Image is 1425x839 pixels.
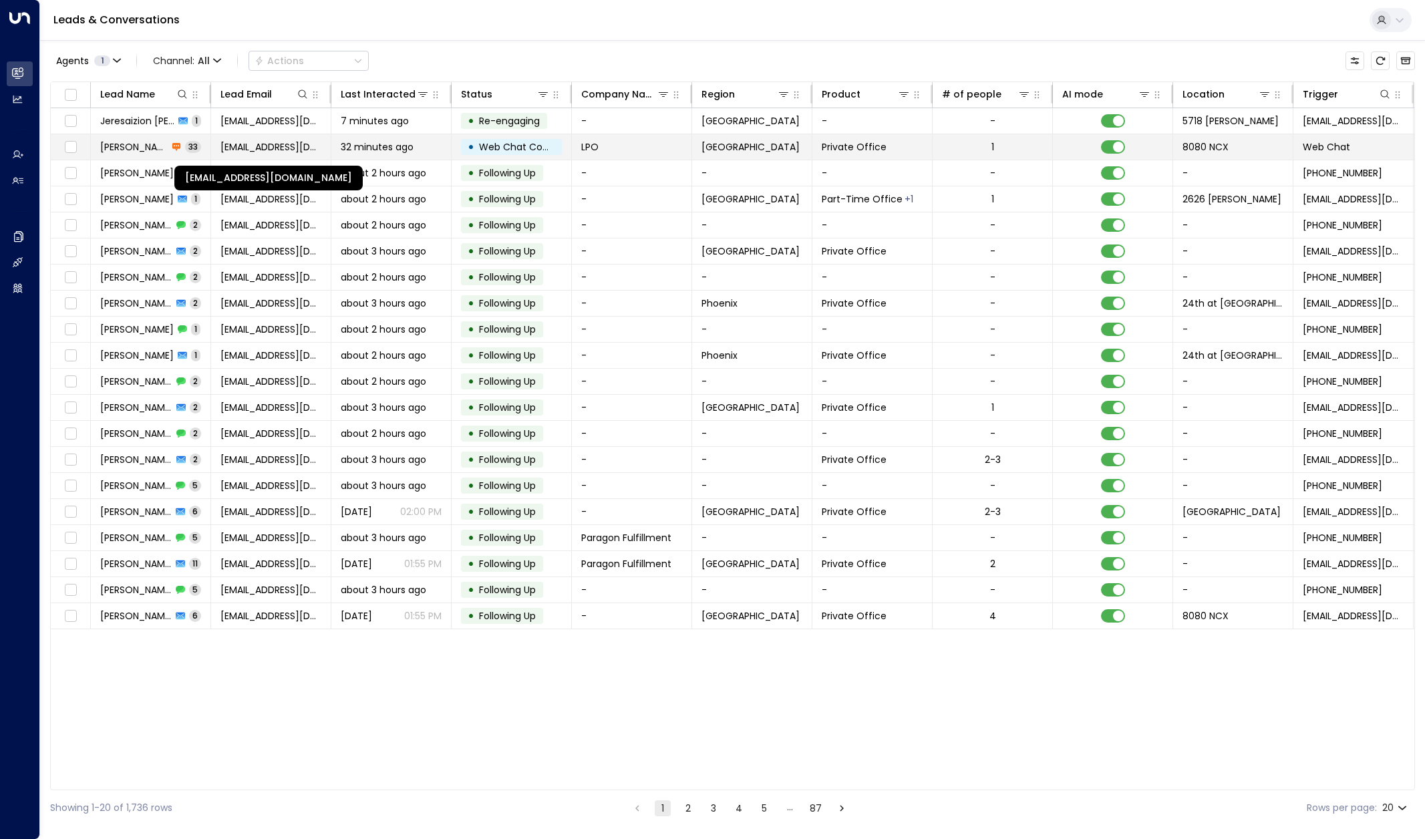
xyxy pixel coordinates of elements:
[822,401,887,414] span: Private Office
[341,505,372,518] span: Yesterday
[581,531,671,544] span: Paragon Fulfillment
[572,499,692,524] td: -
[990,427,995,440] div: -
[990,271,995,284] div: -
[220,427,321,440] span: lindseyphiggins@gmail.com
[479,297,536,310] span: Following Up
[479,505,536,518] span: Following Up
[190,245,201,257] span: 2
[692,317,812,342] td: -
[834,800,850,816] button: Go to next page
[581,557,671,570] span: Paragon Fulfillment
[812,421,933,446] td: -
[1182,297,1283,310] span: 24th at Camelback
[100,218,172,232] span: Chandler
[189,532,201,543] span: 5
[191,193,200,204] span: 1
[1173,577,1293,603] td: -
[100,557,172,570] span: Fahim Khan
[468,292,474,315] div: •
[990,375,995,388] div: -
[468,318,474,341] div: •
[479,114,540,128] span: Trigger
[62,113,79,130] span: Toggle select row
[581,140,599,154] span: LPO
[62,165,79,182] span: Toggle select row
[1303,86,1338,102] div: Trigger
[185,141,201,152] span: 33
[468,526,474,549] div: •
[1182,114,1279,128] span: 5718 Westheimer
[62,530,79,546] span: Toggle select row
[991,401,994,414] div: 1
[220,140,321,154] span: tbontrager@lucidprivateoffices.com
[220,218,321,232] span: ge_chandler@hotmail.com
[822,192,903,206] span: Part-Time Office
[1173,525,1293,550] td: -
[468,474,474,497] div: •
[62,243,79,260] span: Toggle select row
[100,583,172,597] span: Meg
[812,160,933,186] td: -
[1396,51,1415,70] button: Archived Leads
[1303,297,1404,310] span: lucid_tours@lucidprivateoffices.com
[701,192,800,206] span: Dallas
[190,271,201,283] span: 2
[94,55,110,66] span: 1
[1303,505,1404,518] span: lucid_tours@lucidprivateoffices.com
[991,192,994,206] div: 1
[468,188,474,210] div: •
[341,297,426,310] span: about 3 hours ago
[1382,798,1410,818] div: 20
[990,349,995,362] div: -
[341,323,426,336] span: about 2 hours ago
[990,244,995,258] div: -
[62,295,79,312] span: Toggle select row
[1303,114,1404,128] span: lucid_tours@lucidprivateoffices.com
[100,86,155,102] div: Lead Name
[341,140,414,154] span: 32 minutes ago
[479,271,536,284] span: Following Up
[1173,160,1293,186] td: -
[822,244,887,258] span: Private Office
[100,427,172,440] span: Lindsey Higgins
[249,51,369,71] div: Button group with a nested menu
[341,609,372,623] span: Yesterday
[62,191,79,208] span: Toggle select row
[220,349,321,362] span: reallyrich852@gmail.com
[100,140,168,154] span: Tosha Bontrager
[942,86,1031,102] div: # of people
[479,583,536,597] span: Following Up
[572,265,692,290] td: -
[1303,479,1382,492] span: +19089222404
[1173,317,1293,342] td: -
[905,192,913,206] div: Virtual Office
[341,583,426,597] span: about 3 hours ago
[1303,271,1382,284] span: +14244272233
[341,531,426,544] span: about 3 hours ago
[461,86,492,102] div: Status
[468,605,474,627] div: •
[479,218,536,232] span: Following Up
[572,447,692,472] td: -
[468,422,474,445] div: •
[1173,238,1293,264] td: -
[1303,557,1404,570] span: lucid_tours@lucidprivateoffices.com
[572,603,692,629] td: -
[701,86,735,102] div: Region
[1173,212,1293,238] td: -
[1303,401,1404,414] span: lucid_tours@lucidprivateoffices.com
[479,427,536,440] span: Following Up
[812,212,933,238] td: -
[1173,473,1293,498] td: -
[572,160,692,186] td: -
[341,427,426,440] span: about 2 hours ago
[341,349,426,362] span: about 2 hours ago
[1182,86,1225,102] div: Location
[1303,349,1404,362] span: lucid_tours@lucidprivateoffices.com
[822,349,887,362] span: Private Office
[468,500,474,523] div: •
[220,375,321,388] span: chasitynicolee1998@icloud.com
[341,271,426,284] span: about 2 hours ago
[572,421,692,446] td: -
